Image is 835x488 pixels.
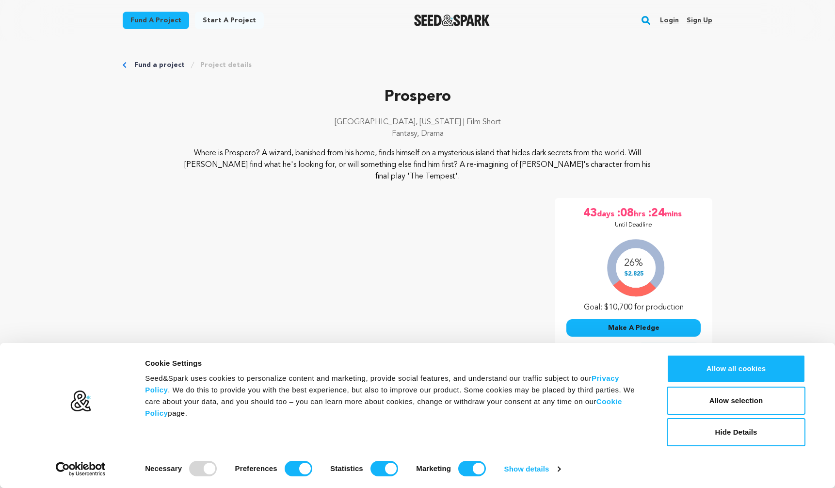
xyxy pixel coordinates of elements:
a: Sign up [687,13,712,28]
strong: Marketing [416,464,451,472]
button: Share [637,342,701,360]
strong: Preferences [235,464,277,472]
a: Fund a project [134,60,185,70]
button: Allow all cookies [667,355,805,383]
p: [GEOGRAPHIC_DATA], [US_STATE] | Film Short [123,116,712,128]
p: Where is Prospero? A wizard, banished from his home, finds himself on a mysterious island that hi... [182,147,654,182]
span: 43 [583,206,597,221]
button: Allow selection [667,387,805,415]
span: Share [637,342,701,364]
span: :08 [616,206,634,221]
span: mins [665,206,684,221]
strong: Statistics [330,464,363,472]
div: Breadcrumb [123,60,712,70]
a: Fund a project [123,12,189,29]
span: :24 [647,206,665,221]
div: Cookie Settings [145,358,645,369]
a: Usercentrics Cookiebot - opens in a new window [38,462,123,476]
p: Fantasy, Drama [123,128,712,140]
a: Login [660,13,679,28]
a: Seed&Spark Homepage [414,15,490,26]
span: hrs [634,206,647,221]
button: Hide Details [667,418,805,446]
img: Seed&Spark Logo Dark Mode [414,15,490,26]
p: Prospero [123,85,712,109]
strong: Necessary [145,464,182,472]
div: Seed&Spark uses cookies to personalize content and marketing, provide social features, and unders... [145,373,645,419]
a: Project details [200,60,252,70]
a: Start a project [195,12,264,29]
img: logo [70,390,92,412]
a: Privacy Policy [145,374,619,394]
span: days [597,206,616,221]
p: Until Deadline [615,221,652,229]
button: Make A Pledge [566,319,701,337]
a: Show details [504,462,561,476]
